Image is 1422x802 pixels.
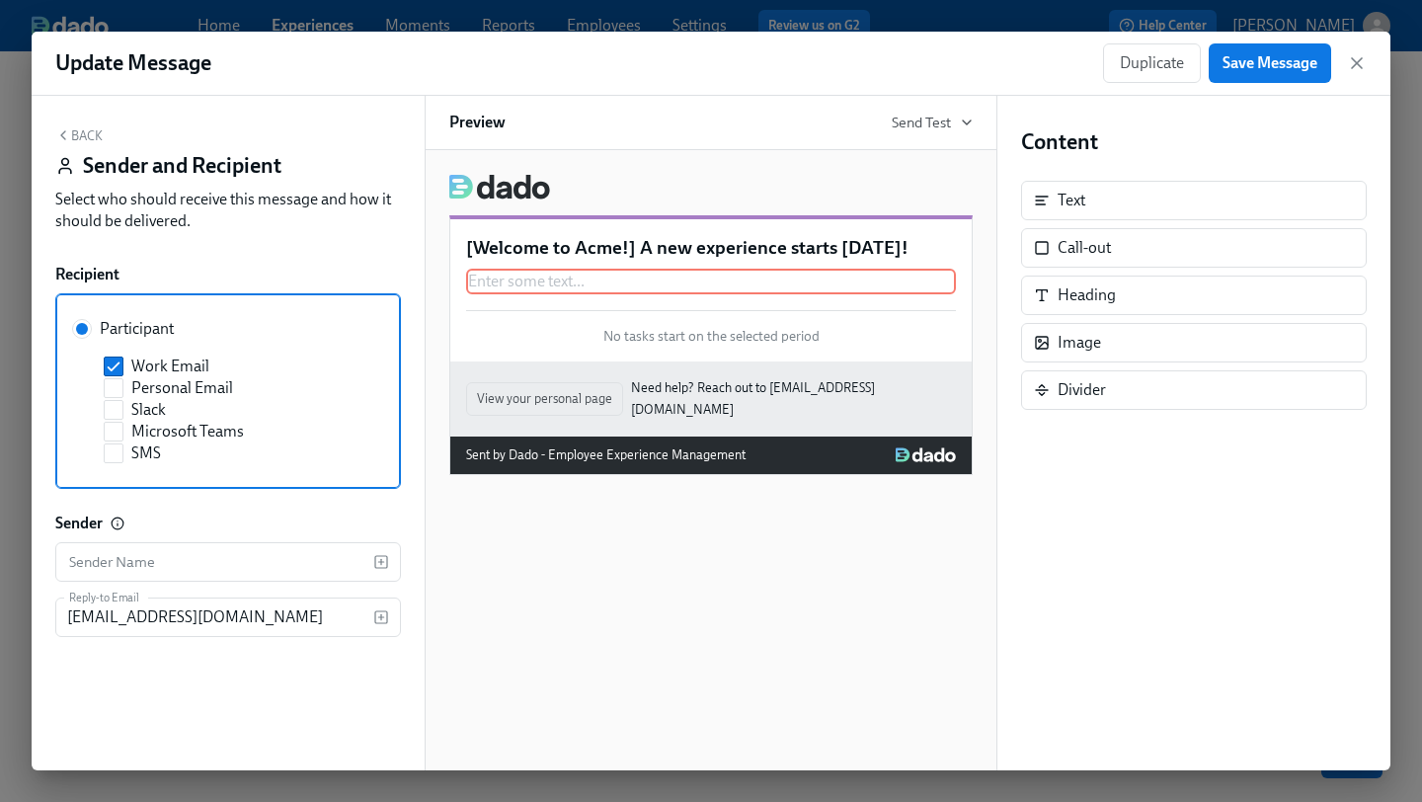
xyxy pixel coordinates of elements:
[1223,53,1317,73] span: Save Message
[466,269,956,294] div: Enter some text...
[55,127,103,143] button: Back
[1058,332,1101,354] div: Image
[1021,370,1367,410] div: Divider
[131,442,161,464] span: SMS
[1058,190,1085,211] div: Text
[449,112,506,133] h6: Preview
[1103,43,1201,83] button: Duplicate
[892,113,973,132] button: Send Test
[1021,228,1367,268] div: Call-out
[1058,237,1111,259] div: Call-out
[631,377,956,421] a: Need help? Reach out to [EMAIL_ADDRESS][DOMAIN_NAME]
[1021,276,1367,315] div: Heading
[373,609,389,625] svg: Insert text variable
[1058,284,1116,306] div: Heading
[466,235,956,261] p: [Welcome to Acme!] A new experience starts [DATE]!
[111,517,124,530] svg: Will be shown as the sender's name in emails. The email address and Slack user cannot be customized.
[477,389,612,409] span: View your personal page
[55,189,401,232] div: Select who should receive this message and how it should be delivered.
[1021,127,1367,157] h4: Content
[896,447,956,463] img: Dado
[466,382,623,416] button: View your personal page
[1209,43,1331,83] button: Save Message
[131,356,209,377] span: Work Email
[1021,323,1367,362] div: Image
[1058,379,1106,401] div: Divider
[83,151,281,181] h4: Sender and Recipient
[131,399,166,421] span: Slack
[1120,53,1184,73] span: Duplicate
[55,264,119,285] label: Recipient
[55,513,103,534] label: Sender
[1021,181,1367,220] div: Text
[466,444,746,466] div: Sent by Dado - Employee Experience Management
[55,48,211,78] h1: Update Message
[603,327,820,346] span: No tasks start on the selected period
[131,377,233,399] span: Personal Email
[100,318,174,340] span: Participant
[373,554,389,570] svg: Insert text variable
[131,421,244,442] span: Microsoft Teams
